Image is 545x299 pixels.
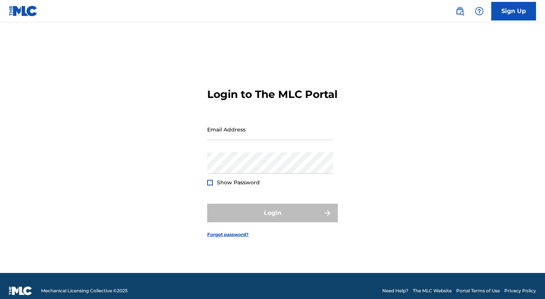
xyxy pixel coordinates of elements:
[217,179,260,186] span: Show Password
[452,4,467,19] a: Public Search
[475,7,484,16] img: help
[207,231,249,238] a: Forgot password?
[504,287,536,294] a: Privacy Policy
[508,263,545,299] iframe: Chat Widget
[41,287,128,294] span: Mechanical Licensing Collective © 2025
[207,88,337,101] h3: Login to The MLC Portal
[413,287,452,294] a: The MLC Website
[455,7,464,16] img: search
[9,286,32,295] img: logo
[491,2,536,20] a: Sign Up
[472,4,487,19] div: Help
[382,287,408,294] a: Need Help?
[456,287,500,294] a: Portal Terms of Use
[9,6,38,16] img: MLC Logo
